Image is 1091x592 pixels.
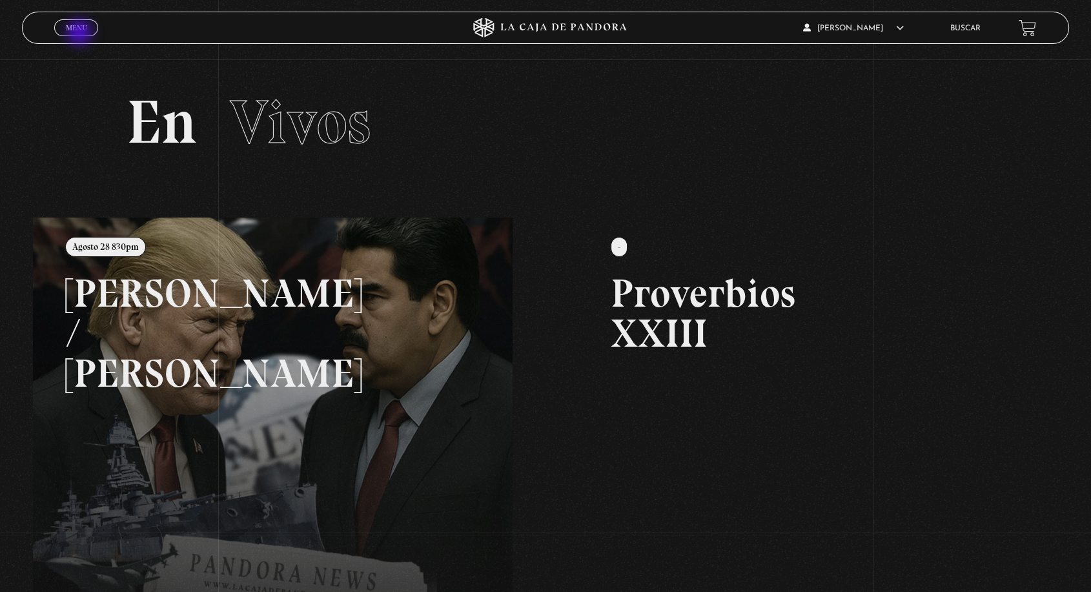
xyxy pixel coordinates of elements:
[61,35,92,44] span: Cerrar
[66,24,87,32] span: Menu
[950,25,980,32] a: Buscar
[802,25,903,32] span: [PERSON_NAME]
[127,92,964,153] h2: En
[230,85,371,159] span: Vivos
[1019,19,1036,37] a: View your shopping cart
